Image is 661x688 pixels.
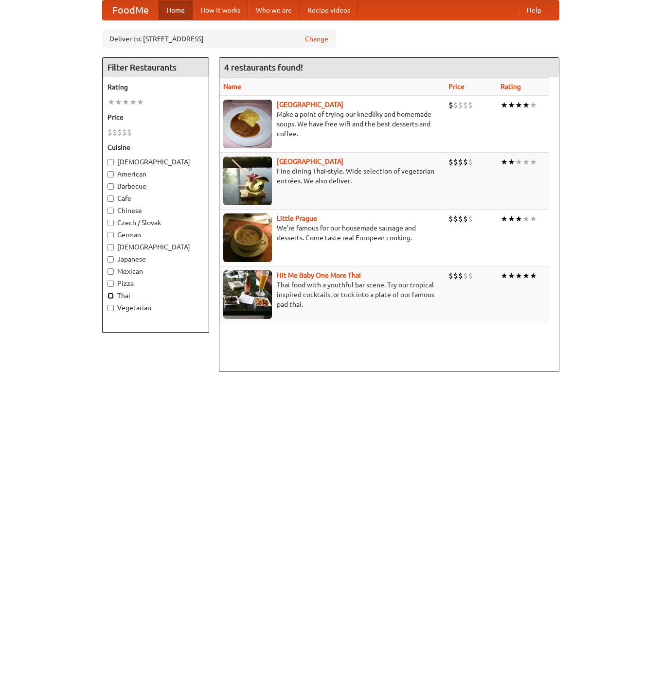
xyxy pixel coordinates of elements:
[223,100,272,148] img: czechpoint.jpg
[468,213,473,224] li: $
[107,220,114,226] input: Czech / Slovak
[522,100,530,110] li: ★
[107,157,204,167] label: [DEMOGRAPHIC_DATA]
[223,270,272,319] img: babythai.jpg
[107,206,204,215] label: Chinese
[107,281,114,287] input: Pizza
[107,171,114,177] input: American
[224,63,303,72] ng-pluralize: 4 restaurants found!
[223,109,441,139] p: Make a point of trying our knedlíky and homemade soups. We have free wifi and the best desserts a...
[107,82,204,92] h5: Rating
[508,270,515,281] li: ★
[223,83,241,90] a: Name
[107,127,112,138] li: $
[107,230,204,240] label: German
[107,293,114,299] input: Thai
[515,270,522,281] li: ★
[500,83,521,90] a: Rating
[500,157,508,167] li: ★
[107,142,204,152] h5: Cuisine
[223,157,272,205] img: satay.jpg
[453,213,458,224] li: $
[448,83,464,90] a: Price
[107,279,204,288] label: Pizza
[117,127,122,138] li: $
[522,157,530,167] li: ★
[508,100,515,110] li: ★
[107,305,114,311] input: Vegetarian
[448,100,453,110] li: $
[508,213,515,224] li: ★
[129,97,137,107] li: ★
[107,244,114,250] input: [DEMOGRAPHIC_DATA]
[277,271,361,279] a: Hit Me Baby One More Thai
[500,270,508,281] li: ★
[519,0,549,20] a: Help
[159,0,193,20] a: Home
[468,270,473,281] li: $
[508,157,515,167] li: ★
[448,157,453,167] li: $
[305,34,328,44] a: Change
[453,270,458,281] li: $
[448,270,453,281] li: $
[463,157,468,167] li: $
[107,183,114,190] input: Barbecue
[107,256,114,263] input: Japanese
[515,100,522,110] li: ★
[522,213,530,224] li: ★
[107,242,204,252] label: [DEMOGRAPHIC_DATA]
[458,270,463,281] li: $
[530,213,537,224] li: ★
[107,112,204,122] h5: Price
[277,214,317,222] b: Little Prague
[468,100,473,110] li: $
[277,158,343,165] a: [GEOGRAPHIC_DATA]
[107,181,204,191] label: Barbecue
[248,0,300,20] a: Who we are
[107,303,204,313] label: Vegetarian
[102,30,336,48] div: Deliver to: [STREET_ADDRESS]
[107,194,204,203] label: Cafe
[223,213,272,262] img: littleprague.jpg
[223,280,441,309] p: Thai food with a youthful bar scene. Try our tropical inspired cocktails, or tuck into a plate of...
[103,0,159,20] a: FoodMe
[300,0,358,20] a: Recipe videos
[515,213,522,224] li: ★
[107,208,114,214] input: Chinese
[122,127,127,138] li: $
[112,127,117,138] li: $
[127,127,132,138] li: $
[458,157,463,167] li: $
[107,97,115,107] li: ★
[448,213,453,224] li: $
[500,213,508,224] li: ★
[515,157,522,167] li: ★
[107,266,204,276] label: Mexican
[463,100,468,110] li: $
[458,100,463,110] li: $
[223,223,441,243] p: We're famous for our housemade sausage and desserts. Come taste real European cooking.
[107,195,114,202] input: Cafe
[530,157,537,167] li: ★
[458,213,463,224] li: $
[107,291,204,300] label: Thai
[115,97,122,107] li: ★
[107,159,114,165] input: [DEMOGRAPHIC_DATA]
[500,100,508,110] li: ★
[530,100,537,110] li: ★
[468,157,473,167] li: $
[137,97,144,107] li: ★
[463,213,468,224] li: $
[277,101,343,108] a: [GEOGRAPHIC_DATA]
[522,270,530,281] li: ★
[193,0,248,20] a: How it works
[530,270,537,281] li: ★
[107,169,204,179] label: American
[122,97,129,107] li: ★
[453,157,458,167] li: $
[103,58,209,77] h4: Filter Restaurants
